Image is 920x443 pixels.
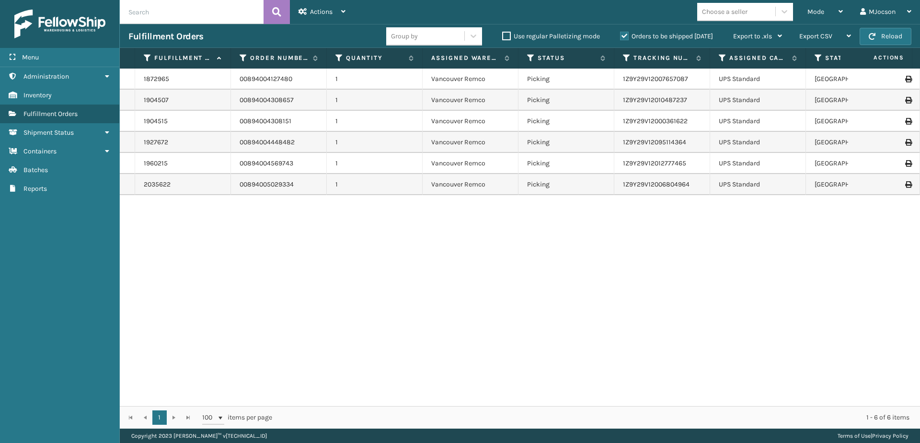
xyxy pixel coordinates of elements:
td: 00894004448482 [231,132,327,153]
td: 00894004308657 [231,90,327,111]
td: 1 [327,90,423,111]
button: Reload [860,28,911,45]
td: Vancouver Remco [423,174,518,195]
div: | [838,429,908,443]
span: Fulfillment Orders [23,110,78,118]
td: Picking [518,153,614,174]
td: Vancouver Remco [423,111,518,132]
span: Inventory [23,91,52,99]
img: logo [14,10,105,38]
td: [GEOGRAPHIC_DATA] [806,153,902,174]
label: Order Number [250,54,308,62]
label: Fulfillment Order Id [154,54,212,62]
i: Print Label [905,181,911,188]
label: Quantity [346,54,404,62]
label: Use regular Palletizing mode [502,32,600,40]
a: 1872965 [144,74,169,84]
td: [GEOGRAPHIC_DATA] [806,90,902,111]
td: Picking [518,111,614,132]
div: Choose a seller [702,7,747,17]
td: Vancouver Remco [423,132,518,153]
p: Copyright 2023 [PERSON_NAME]™ v [TECHNICAL_ID] [131,429,267,443]
a: 1Z9Y29V12095114364 [623,138,686,146]
td: 1 [327,153,423,174]
a: Privacy Policy [872,432,908,439]
a: 1Z9Y29V12006804964 [623,180,690,188]
i: Print Label [905,139,911,146]
label: Assigned Carrier Service [729,54,787,62]
a: 1927672 [144,138,168,147]
td: 1 [327,69,423,90]
i: Print Label [905,160,911,167]
span: Mode [807,8,824,16]
span: Actions [310,8,333,16]
span: 100 [202,413,217,422]
a: 1Z9Y29V12012777465 [623,159,686,167]
span: Menu [22,53,39,61]
span: Batches [23,166,48,174]
a: 1 [152,410,167,425]
td: 1 [327,111,423,132]
h3: Fulfillment Orders [128,31,203,42]
td: [GEOGRAPHIC_DATA] [806,111,902,132]
td: UPS Standard [710,111,806,132]
div: Group by [391,31,418,41]
label: State [825,54,883,62]
a: 1Z9Y29V12007657087 [623,75,688,83]
td: Picking [518,132,614,153]
td: Picking [518,69,614,90]
div: 1 - 6 of 6 items [286,413,909,422]
span: Shipment Status [23,128,74,137]
td: Picking [518,174,614,195]
i: Print Label [905,97,911,104]
td: 00894004308151 [231,111,327,132]
label: Orders to be shipped [DATE] [620,32,713,40]
td: UPS Standard [710,69,806,90]
span: Export to .xls [733,32,772,40]
td: Vancouver Remco [423,69,518,90]
td: UPS Standard [710,174,806,195]
td: 00894004127480 [231,69,327,90]
i: Print Label [905,76,911,82]
td: UPS Standard [710,90,806,111]
a: 1Z9Y29V12010487237 [623,96,687,104]
span: Reports [23,185,47,193]
a: 1904515 [144,117,168,126]
td: UPS Standard [710,132,806,153]
td: 00894005029334 [231,174,327,195]
td: [GEOGRAPHIC_DATA] [806,132,902,153]
span: Actions [843,50,910,66]
td: Vancouver Remco [423,153,518,174]
label: Assigned Warehouse [431,54,500,62]
td: 1 [327,174,423,195]
i: Print Label [905,118,911,125]
span: Containers [23,147,57,155]
label: Status [538,54,596,62]
td: Vancouver Remco [423,90,518,111]
a: 1Z9Y29V12000361622 [623,117,688,125]
a: Terms of Use [838,432,871,439]
span: Export CSV [799,32,832,40]
a: 1904507 [144,95,169,105]
span: Administration [23,72,69,81]
td: [GEOGRAPHIC_DATA] [806,174,902,195]
td: Picking [518,90,614,111]
td: 00894004569743 [231,153,327,174]
a: 1960215 [144,159,168,168]
td: UPS Standard [710,153,806,174]
label: Tracking Number [633,54,691,62]
a: 2035622 [144,180,171,189]
span: items per page [202,410,272,425]
td: [GEOGRAPHIC_DATA] [806,69,902,90]
td: 1 [327,132,423,153]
